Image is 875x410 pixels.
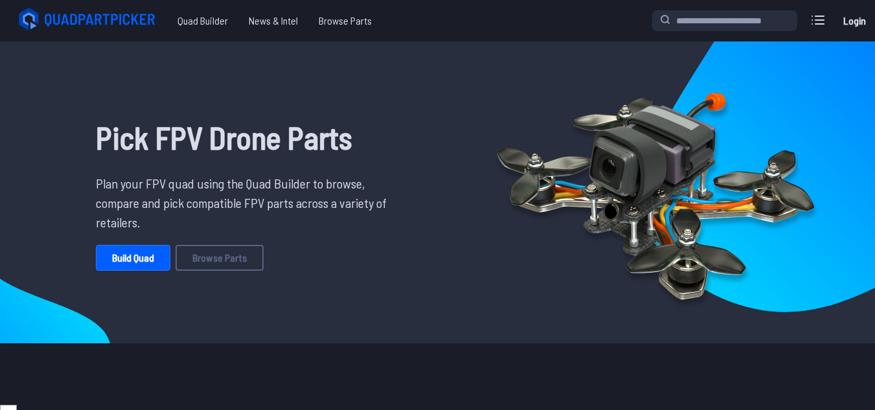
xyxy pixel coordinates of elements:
[308,8,382,34] a: Browse Parts
[469,63,842,322] img: Quadcopter
[176,245,264,271] a: Browse Parts
[96,174,396,232] p: Plan your FPV quad using the Quad Builder to browse, compare and pick compatible FPV parts across...
[96,114,396,161] h1: Pick FPV Drone Parts
[96,245,170,271] a: Build Quad
[839,8,870,34] a: Login
[238,8,308,34] a: News & Intel
[167,8,238,34] a: Quad Builder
